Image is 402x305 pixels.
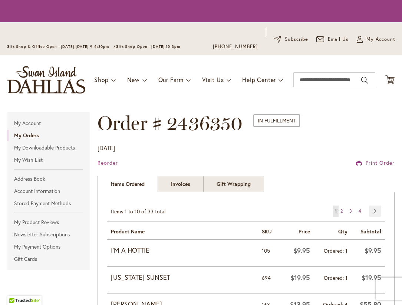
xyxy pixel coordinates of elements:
[202,76,224,83] span: Visit Us
[7,118,90,129] a: My Account
[356,159,395,167] a: Print Order
[107,222,258,239] th: Product Name
[7,229,90,240] a: Newsletter Subscriptions
[7,241,90,252] a: My Payment Options
[316,36,349,43] a: Email Us
[242,76,276,83] span: Help Center
[111,208,165,215] span: Items 1 to 10 of 33 total
[361,74,368,86] button: Search
[339,206,345,217] a: 2
[7,130,90,141] a: My Orders
[351,222,385,239] th: Subtotal
[7,154,90,165] a: My Wish List
[203,176,264,192] a: Gift Wrapping
[213,43,258,50] a: [PHONE_NUMBER]
[7,217,90,228] a: My Product Reviews
[258,240,281,266] td: 105
[366,36,395,43] span: My Account
[98,111,243,135] span: Order # 2436350
[94,76,109,83] span: Shop
[7,142,90,153] a: My Downloadable Products
[357,206,363,217] a: 4
[253,114,300,127] span: In Fulfillment
[357,36,395,43] button: My Account
[347,206,354,217] a: 3
[7,44,116,49] span: Gift Shop & Office Open - [DATE]-[DATE] 9-4:30pm /
[274,36,308,43] a: Subscribe
[7,66,85,94] a: store logo
[7,198,90,209] a: Stored Payment Methods
[258,222,281,239] th: SKU
[280,222,314,239] th: Price
[365,246,381,255] span: $9.95
[293,246,310,255] span: $9.95
[362,273,381,282] span: $19.95
[98,159,118,166] a: Reorder
[340,208,343,214] span: 2
[7,173,90,184] a: Address Book
[98,176,158,192] strong: Items Ordered
[324,274,345,281] span: Ordered
[359,208,361,214] span: 4
[6,279,26,299] iframe: Launch Accessibility Center
[14,132,39,139] strong: My Orders
[258,266,281,293] td: 694
[127,76,139,83] span: New
[116,44,180,49] span: Gift Shop Open - [DATE] 10-3pm
[98,144,115,152] span: [DATE]
[349,208,352,214] span: 3
[158,176,204,192] a: Invoices
[7,186,90,197] a: Account Information
[345,274,347,281] span: 1
[7,253,90,265] a: Gift Cards
[335,208,337,214] span: 1
[111,273,254,282] strong: [US_STATE] SUNSET
[285,36,308,43] span: Subscribe
[158,76,184,83] span: Our Farm
[328,36,349,43] span: Email Us
[324,247,345,254] span: Ordered
[345,247,347,254] span: 1
[314,222,351,239] th: Qty
[290,273,310,282] span: $19.95
[111,246,254,255] strong: I'M A HOTTIE
[366,159,395,166] span: Print Order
